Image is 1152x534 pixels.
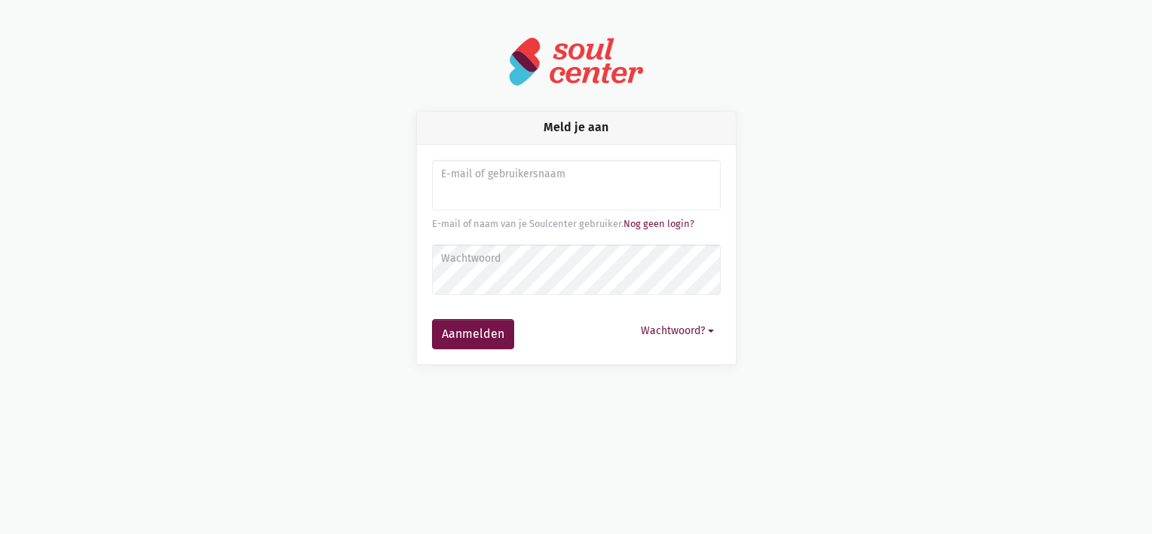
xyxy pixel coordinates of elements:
[508,36,644,87] img: logo-soulcenter-full.svg
[623,218,694,229] a: Nog geen login?
[441,166,710,183] label: E-mail of gebruikersnaam
[432,319,514,349] button: Aanmelden
[441,250,710,267] label: Wachtwoord
[634,319,721,342] button: Wachtwoord?
[417,112,736,144] div: Meld je aan
[432,216,721,232] div: E-mail of naam van je Soulcenter gebruiker.
[432,160,721,349] form: Aanmelden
